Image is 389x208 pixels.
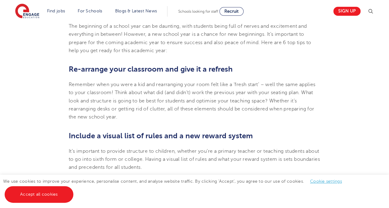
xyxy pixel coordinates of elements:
[69,148,320,170] span: It’s important to provide structure to children, whether you’re a primary teacher or teaching stu...
[69,82,316,120] span: Remember when you were a kid and rearranging your room felt like a ‘fresh start’ – well the same ...
[15,4,39,19] img: Engage Education
[224,9,239,14] span: Recruit
[69,23,311,53] span: The beginning of a school year can be daunting, with students being full of nerves and excitement...
[178,9,218,14] span: Schools looking for staff
[69,65,233,73] b: Re-arrange your classroom and give it a refresh
[219,7,244,16] a: Recruit
[310,179,342,184] a: Cookie settings
[333,7,361,16] a: Sign up
[69,131,253,140] b: Include a visual list of rules and a new reward system
[3,179,348,197] span: We use cookies to improve your experience, personalise content, and analyse website traffic. By c...
[5,186,73,203] a: Accept all cookies
[115,9,157,13] a: Blogs & Latest News
[47,9,65,13] a: Find jobs
[78,9,102,13] a: For Schools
